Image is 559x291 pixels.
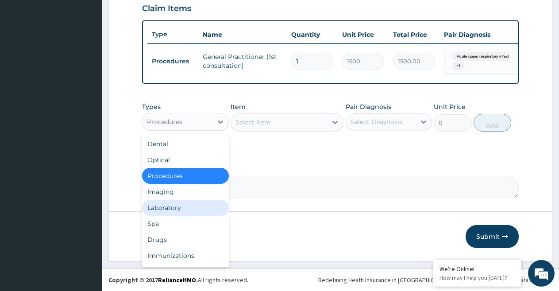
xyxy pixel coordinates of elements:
div: Optical [142,152,229,168]
h3: Claim Items [142,4,191,14]
div: Select Item [235,118,271,127]
div: Redefining Heath Insurance in [GEOGRAPHIC_DATA] using Telemedicine and Data Science! [318,275,552,284]
span: We're online! [51,88,122,178]
div: Select Diagnosis [351,117,402,126]
div: Procedures [142,168,229,184]
th: Name [198,26,287,43]
div: We're Online! [439,265,515,273]
div: Laboratory [142,200,229,216]
th: Pair Diagnosis [439,26,537,43]
div: Drugs [142,232,229,248]
th: Type [147,26,198,43]
span: + 1 [452,62,465,70]
a: RelianceHMO [158,276,196,284]
div: Imaging [142,184,229,200]
strong: Copyright © 2017 . [108,276,198,284]
p: How may I help you today? [439,274,515,282]
th: Total Price [389,26,439,43]
div: Immunizations [142,248,229,264]
span: Acute upper respiratory infect... [452,52,517,61]
div: Procedures [147,117,182,126]
label: Types [142,103,161,111]
footer: All rights reserved. [102,268,559,291]
div: Chat with us now [46,50,149,61]
button: Submit [466,225,519,248]
div: Others [142,264,229,279]
label: Item [231,102,246,111]
div: Dental [142,136,229,152]
label: Pair Diagnosis [346,102,391,111]
textarea: Type your message and hit 'Enter' [4,195,169,226]
label: Comment [142,163,519,171]
td: General Practitioner (1st consultation) [198,48,287,74]
button: Add [474,114,511,132]
div: Spa [142,216,229,232]
th: Quantity [287,26,338,43]
td: Procedures [147,53,198,70]
label: Unit Price [434,102,466,111]
th: Unit Price [338,26,389,43]
div: Minimize live chat window [145,4,166,26]
img: d_794563401_company_1708531726252_794563401 [16,44,36,66]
